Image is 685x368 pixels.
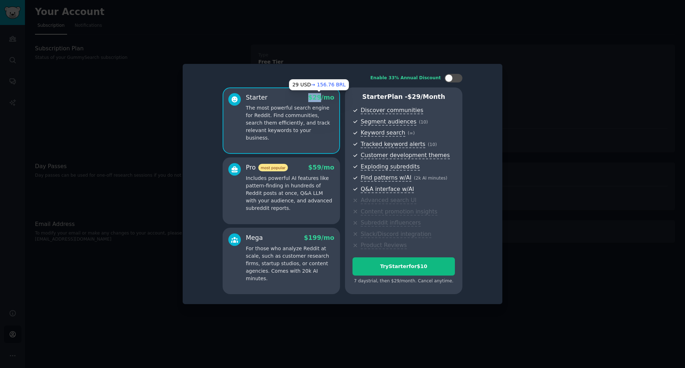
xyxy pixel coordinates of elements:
[246,245,334,282] p: For those who analyze Reddit at scale, such as customer research firms, startup studios, or conte...
[361,152,450,159] span: Customer development themes
[246,104,334,142] p: The most powerful search engine for Reddit. Find communities, search them efficiently, and track ...
[428,142,437,147] span: ( 10 )
[308,94,334,101] span: $ 29 /mo
[361,197,416,204] span: Advanced search UI
[414,176,447,181] span: ( 2k AI minutes )
[407,93,445,100] span: $ 29 /month
[352,92,455,101] p: Starter Plan -
[361,219,421,227] span: Subreddit influencers
[361,163,420,171] span: Exploding subreddits
[361,231,431,238] span: Slack/Discord integration
[361,141,425,148] span: Tracked keyword alerts
[246,163,288,172] div: Pro
[352,257,455,276] button: TryStarterfor$10
[361,242,407,249] span: Product Reviews
[246,175,334,212] p: Includes powerful AI features like pattern-finding in hundreds of Reddit posts at once, Q&A LLM w...
[361,208,437,216] span: Content promotion insights
[361,107,423,114] span: Discover communities
[361,129,405,137] span: Keyword search
[304,234,334,241] span: $ 199 /mo
[353,263,455,270] div: Try Starter for $10
[361,118,416,126] span: Segment audiences
[419,120,428,125] span: ( 10 )
[370,75,441,81] div: Enable 33% Annual Discount
[308,164,334,171] span: $ 59 /mo
[352,278,455,284] div: 7 days trial, then $ 29 /month . Cancel anytime.
[246,93,268,102] div: Starter
[361,174,411,182] span: Find patterns w/AI
[258,164,288,171] span: most popular
[408,131,415,136] span: ( ∞ )
[246,233,263,242] div: Mega
[361,186,414,193] span: Q&A interface w/AI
